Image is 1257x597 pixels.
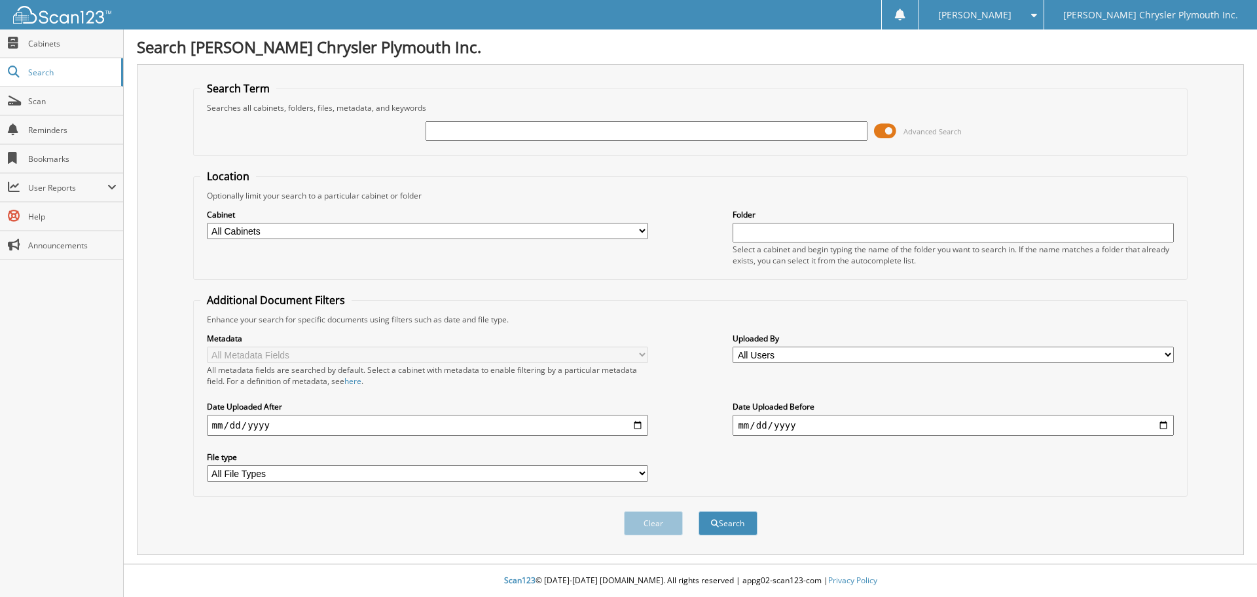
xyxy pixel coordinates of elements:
span: Search [28,67,115,78]
label: File type [207,452,648,463]
span: Help [28,211,117,222]
div: All metadata fields are searched by default. Select a cabinet with metadata to enable filtering b... [207,364,648,387]
label: Cabinet [207,209,648,220]
label: Metadata [207,333,648,344]
legend: Additional Document Filters [200,293,352,307]
span: Announcements [28,240,117,251]
iframe: Chat Widget [1192,534,1257,597]
span: Cabinets [28,38,117,49]
button: Clear [624,511,683,535]
button: Search [699,511,757,535]
label: Folder [733,209,1174,220]
img: scan123-logo-white.svg [13,6,111,24]
label: Date Uploaded Before [733,401,1174,412]
div: Optionally limit your search to a particular cabinet or folder [200,190,1181,201]
input: end [733,415,1174,436]
span: User Reports [28,182,107,193]
legend: Location [200,169,256,183]
a: here [344,376,361,387]
div: Select a cabinet and begin typing the name of the folder you want to search in. If the name match... [733,244,1174,266]
input: start [207,415,648,436]
div: © [DATE]-[DATE] [DOMAIN_NAME]. All rights reserved | appg02-scan123-com | [124,565,1257,597]
span: [PERSON_NAME] [938,11,1011,19]
span: Reminders [28,125,117,136]
label: Date Uploaded After [207,401,648,412]
div: Searches all cabinets, folders, files, metadata, and keywords [200,102,1181,113]
span: Advanced Search [903,126,962,136]
span: Bookmarks [28,153,117,164]
span: Scan123 [504,575,536,586]
span: Scan [28,96,117,107]
h1: Search [PERSON_NAME] Chrysler Plymouth Inc. [137,36,1244,58]
legend: Search Term [200,81,276,96]
span: [PERSON_NAME] Chrysler Plymouth Inc. [1063,11,1238,19]
a: Privacy Policy [828,575,877,586]
label: Uploaded By [733,333,1174,344]
div: Enhance your search for specific documents using filters such as date and file type. [200,314,1181,325]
